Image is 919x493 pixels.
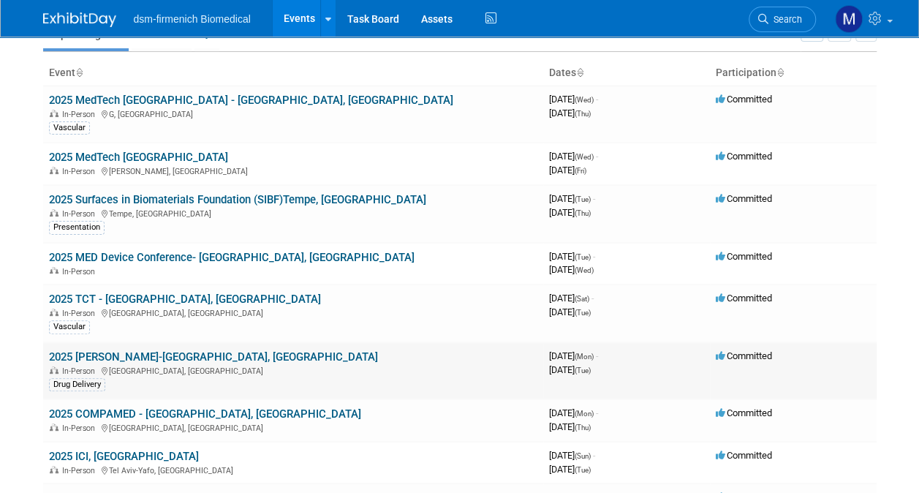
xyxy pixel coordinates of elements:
[62,167,99,176] span: In-Person
[593,450,595,461] span: -
[716,151,772,162] span: Committed
[716,193,772,204] span: Committed
[576,67,583,78] a: Sort by Start Date
[575,253,591,261] span: (Tue)
[62,309,99,318] span: In-Person
[575,153,594,161] span: (Wed)
[50,110,58,117] img: In-Person Event
[596,407,598,418] span: -
[549,207,591,218] span: [DATE]
[49,421,537,433] div: [GEOGRAPHIC_DATA], [GEOGRAPHIC_DATA]
[49,251,415,264] a: 2025 MED Device Conference- [GEOGRAPHIC_DATA], [GEOGRAPHIC_DATA]
[549,165,586,176] span: [DATE]
[575,295,589,303] span: (Sat)
[49,378,105,391] div: Drug Delivery
[549,450,595,461] span: [DATE]
[575,209,591,217] span: (Thu)
[549,193,595,204] span: [DATE]
[716,450,772,461] span: Committed
[62,209,99,219] span: In-Person
[62,110,99,119] span: In-Person
[62,366,99,376] span: In-Person
[549,364,591,375] span: [DATE]
[49,350,378,364] a: 2025 [PERSON_NAME]-[GEOGRAPHIC_DATA], [GEOGRAPHIC_DATA]
[50,167,58,174] img: In-Person Event
[575,309,591,317] span: (Tue)
[50,366,58,374] img: In-Person Event
[593,193,595,204] span: -
[716,350,772,361] span: Committed
[49,193,426,206] a: 2025 Surfaces in Biomaterials Foundation (SIBF)Tempe, [GEOGRAPHIC_DATA]
[596,350,598,361] span: -
[593,251,595,262] span: -
[62,466,99,475] span: In-Person
[50,424,58,431] img: In-Person Event
[62,267,99,276] span: In-Person
[49,207,537,219] div: Tempe, [GEOGRAPHIC_DATA]
[549,293,594,304] span: [DATE]
[575,452,591,460] span: (Sun)
[134,13,251,25] span: dsm-firmenich Biomedical
[575,266,594,274] span: (Wed)
[575,424,591,432] span: (Thu)
[549,251,595,262] span: [DATE]
[549,407,598,418] span: [DATE]
[549,306,591,317] span: [DATE]
[575,167,586,175] span: (Fri)
[49,121,90,135] div: Vascular
[549,151,598,162] span: [DATE]
[596,151,598,162] span: -
[49,94,453,107] a: 2025 MedTech [GEOGRAPHIC_DATA] - [GEOGRAPHIC_DATA], [GEOGRAPHIC_DATA]
[575,195,591,203] span: (Tue)
[50,466,58,473] img: In-Person Event
[49,221,105,234] div: Presentation
[716,251,772,262] span: Committed
[50,209,58,217] img: In-Person Event
[62,424,99,433] span: In-Person
[776,67,784,78] a: Sort by Participation Type
[716,407,772,418] span: Committed
[749,7,816,32] a: Search
[575,353,594,361] span: (Mon)
[575,110,591,118] span: (Thu)
[49,450,199,463] a: 2025 ICI, [GEOGRAPHIC_DATA]
[43,12,116,27] img: ExhibitDay
[710,61,877,86] th: Participation
[49,464,537,475] div: Tel Aviv-Yafo, [GEOGRAPHIC_DATA]
[835,5,863,33] img: Melanie Davison
[75,67,83,78] a: Sort by Event Name
[716,94,772,105] span: Committed
[49,306,537,318] div: [GEOGRAPHIC_DATA], [GEOGRAPHIC_DATA]
[549,350,598,361] span: [DATE]
[575,466,591,474] span: (Tue)
[49,151,228,164] a: 2025 MedTech [GEOGRAPHIC_DATA]
[49,293,321,306] a: 2025 TCT - [GEOGRAPHIC_DATA], [GEOGRAPHIC_DATA]
[43,61,543,86] th: Event
[716,293,772,304] span: Committed
[575,410,594,418] span: (Mon)
[549,94,598,105] span: [DATE]
[575,366,591,375] span: (Tue)
[50,309,58,316] img: In-Person Event
[768,14,802,25] span: Search
[549,108,591,118] span: [DATE]
[49,364,537,376] div: [GEOGRAPHIC_DATA], [GEOGRAPHIC_DATA]
[549,264,594,275] span: [DATE]
[49,320,90,334] div: Vascular
[575,96,594,104] span: (Wed)
[49,165,537,176] div: [PERSON_NAME], [GEOGRAPHIC_DATA]
[596,94,598,105] span: -
[49,407,361,421] a: 2025 COMPAMED - [GEOGRAPHIC_DATA], [GEOGRAPHIC_DATA]
[49,108,537,119] div: G, [GEOGRAPHIC_DATA]
[549,464,591,475] span: [DATE]
[591,293,594,304] span: -
[543,61,710,86] th: Dates
[549,421,591,432] span: [DATE]
[50,267,58,274] img: In-Person Event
